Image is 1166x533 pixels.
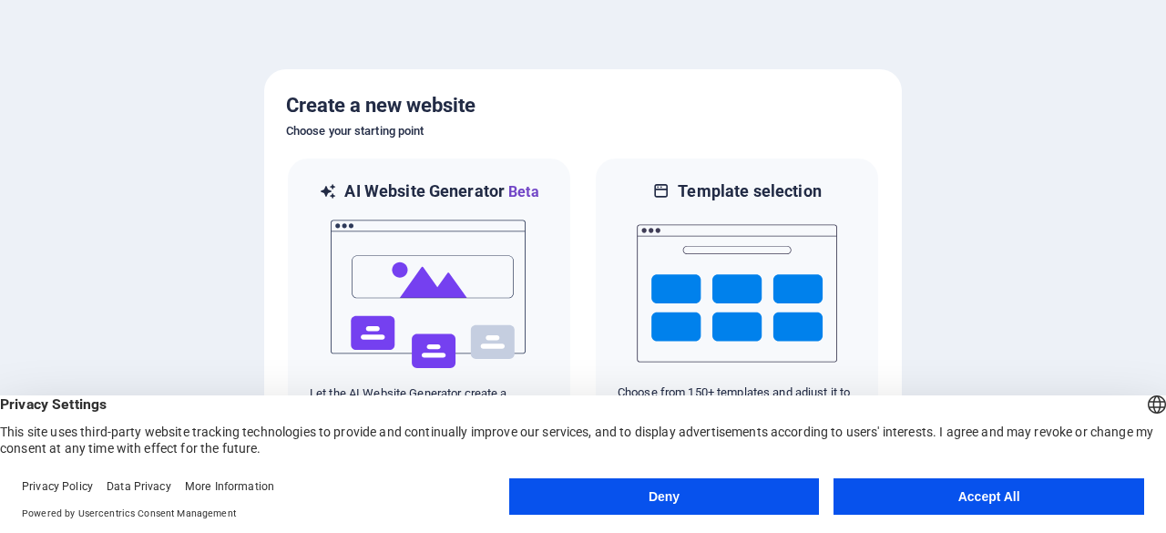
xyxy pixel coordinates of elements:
p: Choose from 150+ templates and adjust it to you needs. [618,384,856,417]
h6: Template selection [678,180,821,202]
p: Let the AI Website Generator create a website based on your input. [310,385,548,418]
div: AI Website GeneratorBetaaiLet the AI Website Generator create a website based on your input. [286,157,572,442]
h6: AI Website Generator [344,180,538,203]
span: Beta [505,183,539,200]
h5: Create a new website [286,91,880,120]
div: Template selectionChoose from 150+ templates and adjust it to you needs. [594,157,880,442]
img: ai [329,203,529,385]
h6: Choose your starting point [286,120,880,142]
